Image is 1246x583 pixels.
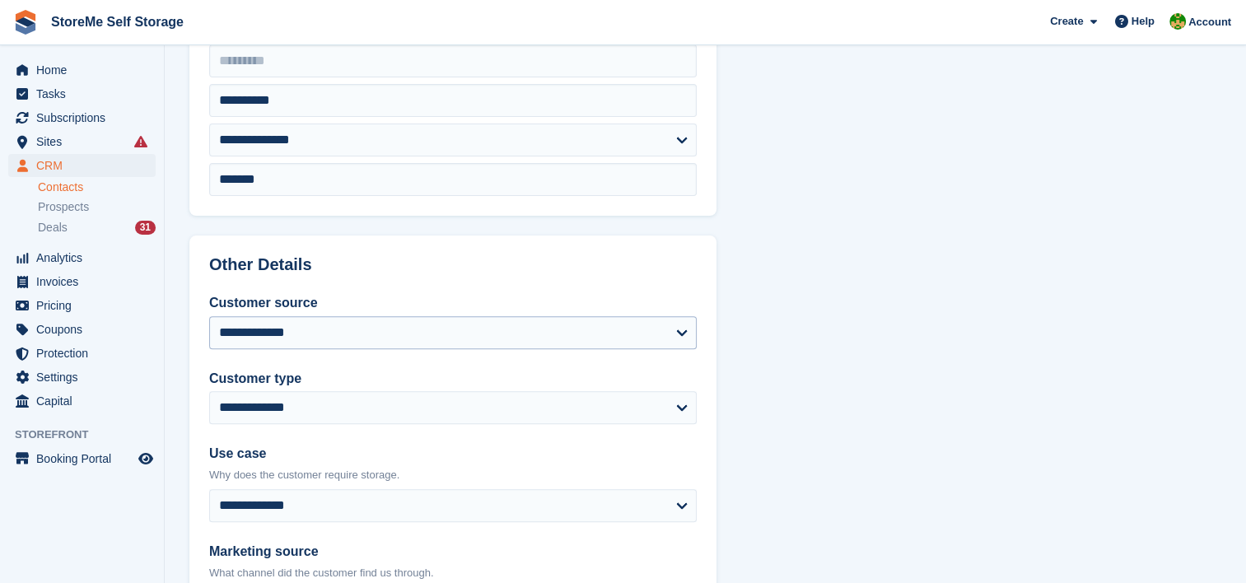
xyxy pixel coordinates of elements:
[36,58,135,82] span: Home
[36,130,135,153] span: Sites
[209,293,697,313] label: Customer source
[36,389,135,413] span: Capital
[8,270,156,293] a: menu
[8,389,156,413] a: menu
[134,135,147,148] i: Smart entry sync failures have occurred
[136,449,156,469] a: Preview store
[36,270,135,293] span: Invoices
[36,154,135,177] span: CRM
[8,447,156,470] a: menu
[1169,13,1186,30] img: StorMe
[36,342,135,365] span: Protection
[209,467,697,483] p: Why does the customer require storage.
[8,106,156,129] a: menu
[8,246,156,269] a: menu
[135,221,156,235] div: 31
[8,130,156,153] a: menu
[36,366,135,389] span: Settings
[36,447,135,470] span: Booking Portal
[209,542,697,562] label: Marketing source
[36,82,135,105] span: Tasks
[8,58,156,82] a: menu
[8,82,156,105] a: menu
[8,342,156,365] a: menu
[44,8,190,35] a: StoreMe Self Storage
[8,366,156,389] a: menu
[1050,13,1083,30] span: Create
[13,10,38,35] img: stora-icon-8386f47178a22dfd0bd8f6a31ec36ba5ce8667c1dd55bd0f319d3a0aa187defe.svg
[38,198,156,216] a: Prospects
[8,154,156,177] a: menu
[38,219,156,236] a: Deals 31
[36,294,135,317] span: Pricing
[38,199,89,215] span: Prospects
[15,427,164,443] span: Storefront
[209,369,697,389] label: Customer type
[38,180,156,195] a: Contacts
[38,220,68,236] span: Deals
[209,565,697,581] p: What channel did the customer find us through.
[1188,14,1231,30] span: Account
[36,246,135,269] span: Analytics
[1132,13,1155,30] span: Help
[8,318,156,341] a: menu
[209,444,697,464] label: Use case
[209,255,697,274] h2: Other Details
[8,294,156,317] a: menu
[36,106,135,129] span: Subscriptions
[36,318,135,341] span: Coupons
